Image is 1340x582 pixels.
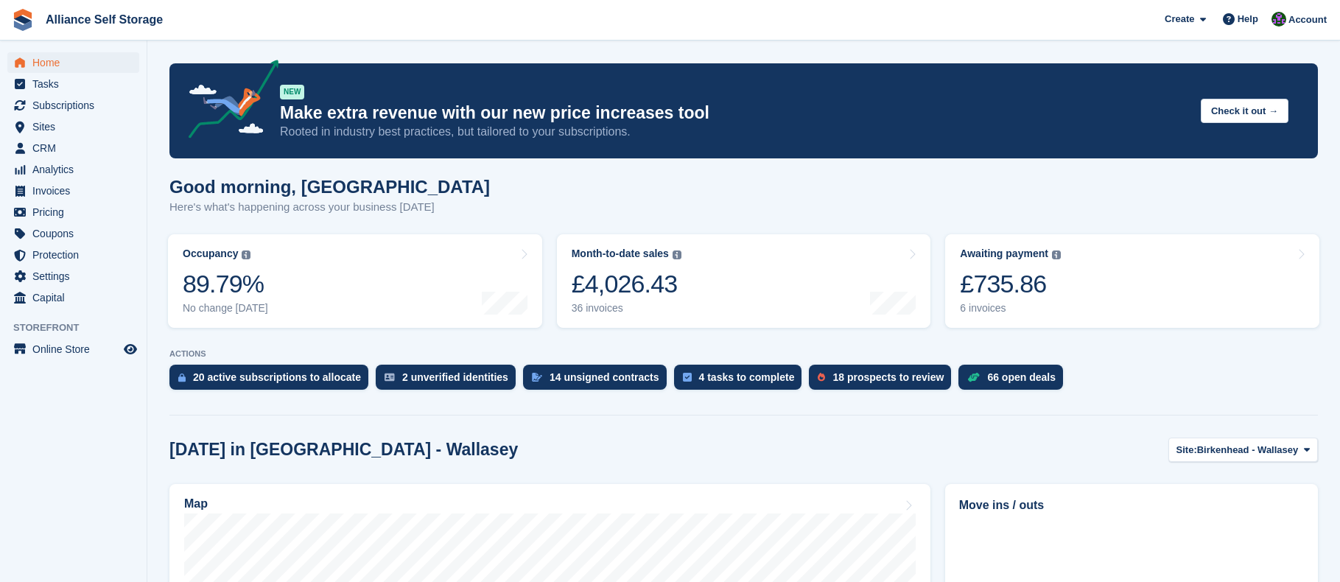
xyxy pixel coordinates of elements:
[1052,250,1061,259] img: icon-info-grey-7440780725fd019a000dd9b08b2336e03edf1995a4989e88bcd33f0948082b44.svg
[7,245,139,265] a: menu
[169,365,376,397] a: 20 active subscriptions to allocate
[32,116,121,137] span: Sites
[169,440,518,460] h2: [DATE] in [GEOGRAPHIC_DATA] - Wallasey
[572,269,681,299] div: £4,026.43
[7,116,139,137] a: menu
[674,365,810,397] a: 4 tasks to complete
[385,373,395,382] img: verify_identity-adf6edd0f0f0b5bbfe63781bf79b02c33cf7c696d77639b501bdc392416b5a36.svg
[7,95,139,116] a: menu
[280,85,304,99] div: NEW
[7,138,139,158] a: menu
[32,266,121,287] span: Settings
[7,339,139,360] a: menu
[12,9,34,31] img: stora-icon-8386f47178a22dfd0bd8f6a31ec36ba5ce8667c1dd55bd0f319d3a0aa187defe.svg
[1271,12,1286,27] img: Romilly Norton
[32,223,121,244] span: Coupons
[183,269,268,299] div: 89.79%
[960,269,1061,299] div: £735.86
[7,202,139,222] a: menu
[1176,443,1197,457] span: Site:
[1197,443,1299,457] span: Birkenhead - Wallasey
[376,365,523,397] a: 2 unverified identities
[32,180,121,201] span: Invoices
[818,373,825,382] img: prospect-51fa495bee0391a8d652442698ab0144808aea92771e9ea1ae160a38d050c398.svg
[532,373,542,382] img: contract_signature_icon-13c848040528278c33f63329250d36e43548de30e8caae1d1a13099fd9432cc5.svg
[7,74,139,94] a: menu
[32,138,121,158] span: CRM
[7,287,139,308] a: menu
[523,365,674,397] a: 14 unsigned contracts
[169,349,1318,359] p: ACTIONS
[673,250,681,259] img: icon-info-grey-7440780725fd019a000dd9b08b2336e03edf1995a4989e88bcd33f0948082b44.svg
[169,177,490,197] h1: Good morning, [GEOGRAPHIC_DATA]
[809,365,958,397] a: 18 prospects to review
[32,52,121,73] span: Home
[168,234,542,328] a: Occupancy 89.79% No change [DATE]
[550,371,659,383] div: 14 unsigned contracts
[7,180,139,201] a: menu
[183,302,268,315] div: No change [DATE]
[960,302,1061,315] div: 6 invoices
[402,371,508,383] div: 2 unverified identities
[945,234,1319,328] a: Awaiting payment £735.86 6 invoices
[683,373,692,382] img: task-75834270c22a3079a89374b754ae025e5fb1db73e45f91037f5363f120a921f8.svg
[280,124,1189,140] p: Rooted in industry best practices, but tailored to your subscriptions.
[32,95,121,116] span: Subscriptions
[32,202,121,222] span: Pricing
[169,199,490,216] p: Here's what's happening across your business [DATE]
[32,339,121,360] span: Online Store
[572,302,681,315] div: 36 invoices
[184,497,208,511] h2: Map
[178,373,186,382] img: active_subscription_to_allocate_icon-d502201f5373d7db506a760aba3b589e785aa758c864c3986d89f69b8ff3...
[557,234,931,328] a: Month-to-date sales £4,026.43 36 invoices
[1201,99,1288,123] button: Check it out →
[1238,12,1258,27] span: Help
[32,287,121,308] span: Capital
[32,159,121,180] span: Analytics
[699,371,795,383] div: 4 tasks to complete
[1168,438,1318,462] button: Site: Birkenhead - Wallasey
[967,372,980,382] img: deal-1b604bf984904fb50ccaf53a9ad4b4a5d6e5aea283cecdc64d6e3604feb123c2.svg
[832,371,944,383] div: 18 prospects to review
[13,320,147,335] span: Storefront
[183,248,238,260] div: Occupancy
[40,7,169,32] a: Alliance Self Storage
[242,250,250,259] img: icon-info-grey-7440780725fd019a000dd9b08b2336e03edf1995a4989e88bcd33f0948082b44.svg
[959,497,1304,514] h2: Move ins / outs
[1165,12,1194,27] span: Create
[32,74,121,94] span: Tasks
[176,60,279,144] img: price-adjustments-announcement-icon-8257ccfd72463d97f412b2fc003d46551f7dbcb40ab6d574587a9cd5c0d94...
[7,223,139,244] a: menu
[7,266,139,287] a: menu
[7,52,139,73] a: menu
[122,340,139,358] a: Preview store
[280,102,1189,124] p: Make extra revenue with our new price increases tool
[987,371,1056,383] div: 66 open deals
[572,248,669,260] div: Month-to-date sales
[958,365,1070,397] a: 66 open deals
[193,371,361,383] div: 20 active subscriptions to allocate
[32,245,121,265] span: Protection
[7,159,139,180] a: menu
[960,248,1048,260] div: Awaiting payment
[1288,13,1327,27] span: Account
